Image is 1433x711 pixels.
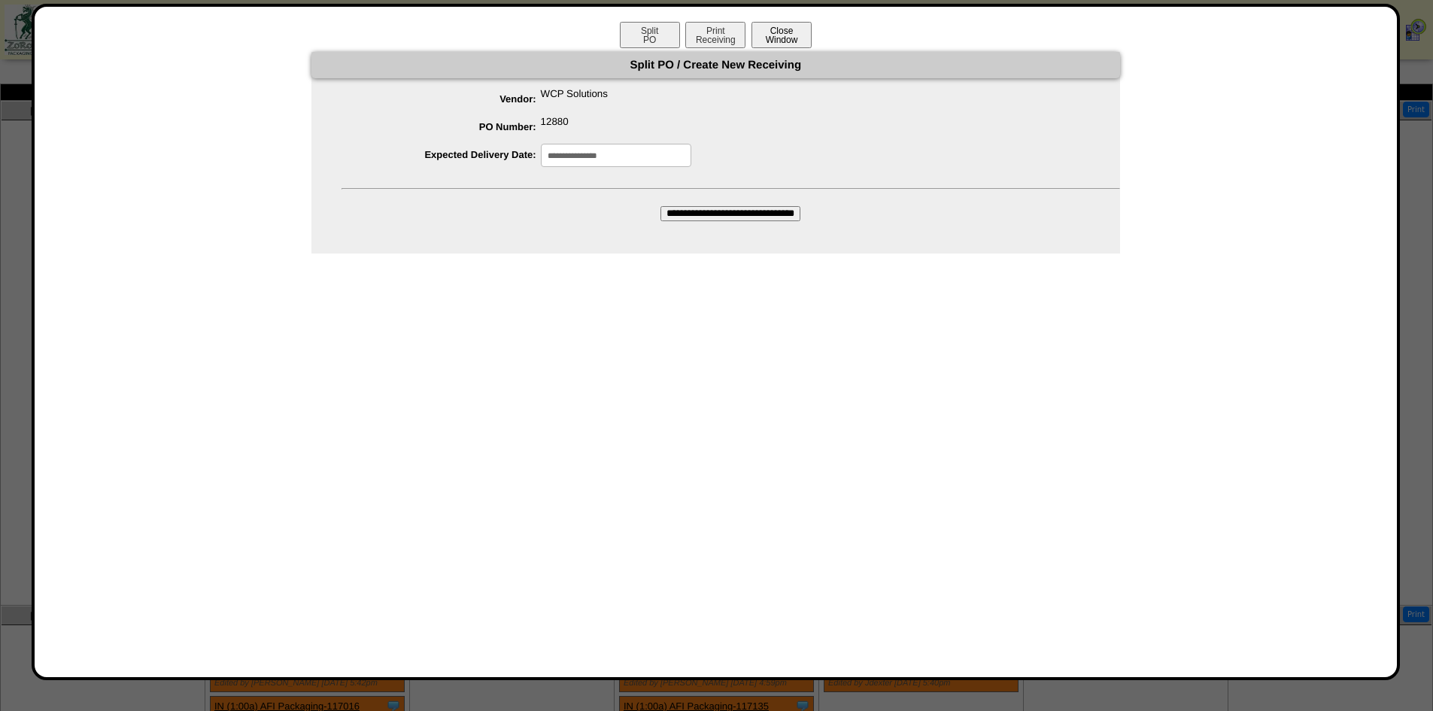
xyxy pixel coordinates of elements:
label: Expected Delivery Date: [342,149,541,160]
div: WCP Solutions [342,88,1120,111]
button: PrintReceiving [685,22,745,48]
a: CloseWindow [750,34,813,45]
button: SplitPO [620,22,680,48]
label: Vendor: [342,93,541,105]
label: PO Number: [342,121,541,132]
div: Split PO / Create New Receiving [311,52,1120,78]
div: 12880 [342,116,1120,139]
button: CloseWindow [751,22,812,48]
